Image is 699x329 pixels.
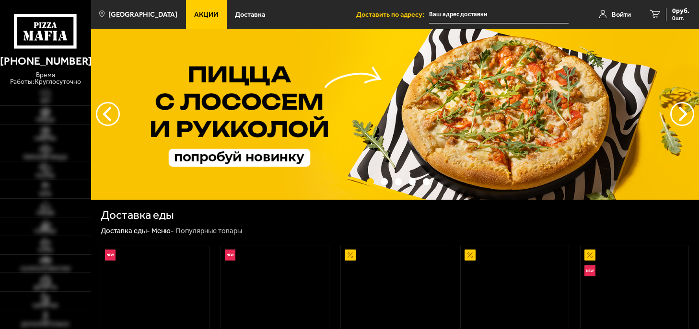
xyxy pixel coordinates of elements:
span: Акции [194,11,218,18]
span: 0 руб. [672,8,689,14]
img: Акционный [584,250,595,261]
button: точки переключения [381,178,388,185]
div: Популярные товары [175,227,242,236]
img: Новинка [105,250,116,261]
span: Доставка [235,11,265,18]
button: точки переключения [423,178,430,185]
h1: Доставка еды [101,209,174,221]
img: Новинка [584,265,595,276]
input: Ваш адрес доставки [429,6,569,23]
button: следующий [96,102,120,126]
a: Доставка еды- [101,227,150,235]
button: точки переключения [409,178,416,185]
button: точки переключения [367,178,374,185]
span: [GEOGRAPHIC_DATA] [108,11,177,18]
span: 0 шт. [672,15,689,21]
img: Новинка [225,250,236,261]
a: Меню- [151,227,174,235]
span: Доставить по адресу: [356,11,429,18]
button: предыдущий [670,102,694,126]
img: Акционный [465,250,476,261]
img: Акционный [345,250,356,261]
button: точки переключения [395,178,402,185]
span: Войти [612,11,631,18]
